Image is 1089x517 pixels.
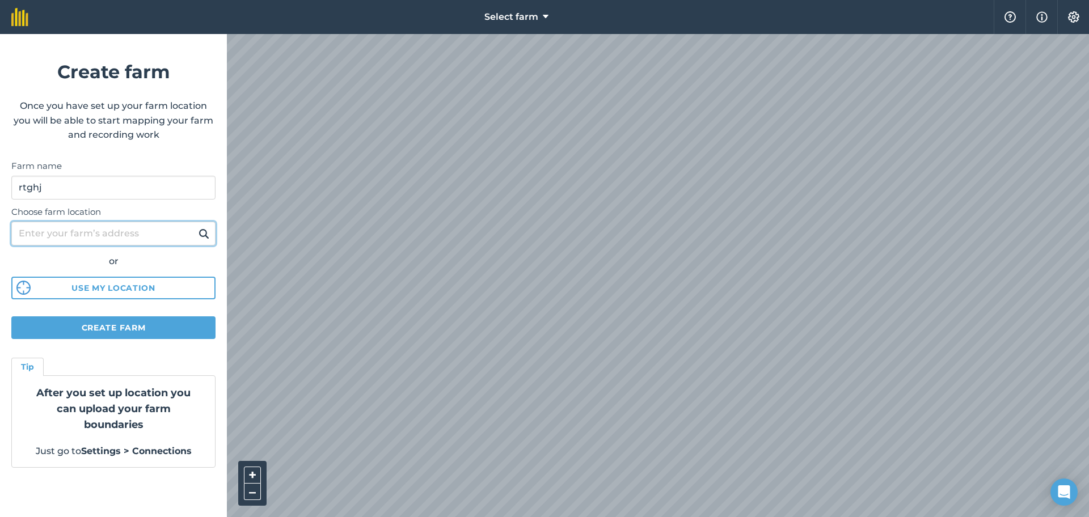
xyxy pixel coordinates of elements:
input: Enter your farm’s address [11,222,216,245]
div: Open Intercom Messenger [1050,478,1078,506]
button: – [244,484,261,500]
input: Farm name [11,176,216,200]
strong: Settings > Connections [81,446,192,456]
h1: Create farm [11,57,216,86]
img: svg%3e [16,281,31,295]
img: A question mark icon [1003,11,1017,23]
img: svg+xml;base64,PHN2ZyB4bWxucz0iaHR0cDovL3d3dy53My5vcmcvMjAwMC9zdmciIHdpZHRoPSIxNyIgaGVpZ2h0PSIxNy... [1036,10,1048,24]
button: Use my location [11,277,216,299]
label: Choose farm location [11,205,216,219]
button: Create farm [11,316,216,339]
img: fieldmargin Logo [11,8,28,26]
p: Once you have set up your farm location you will be able to start mapping your farm and recording... [11,99,216,142]
p: Just go to [26,444,201,459]
button: + [244,467,261,484]
div: or [11,254,216,269]
span: Select farm [484,10,538,24]
label: Farm name [11,159,216,173]
h4: Tip [21,361,34,373]
img: A cog icon [1067,11,1080,23]
strong: After you set up location you can upload your farm boundaries [36,387,191,431]
img: svg+xml;base64,PHN2ZyB4bWxucz0iaHR0cDovL3d3dy53My5vcmcvMjAwMC9zdmciIHdpZHRoPSIxOSIgaGVpZ2h0PSIyNC... [199,227,209,240]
